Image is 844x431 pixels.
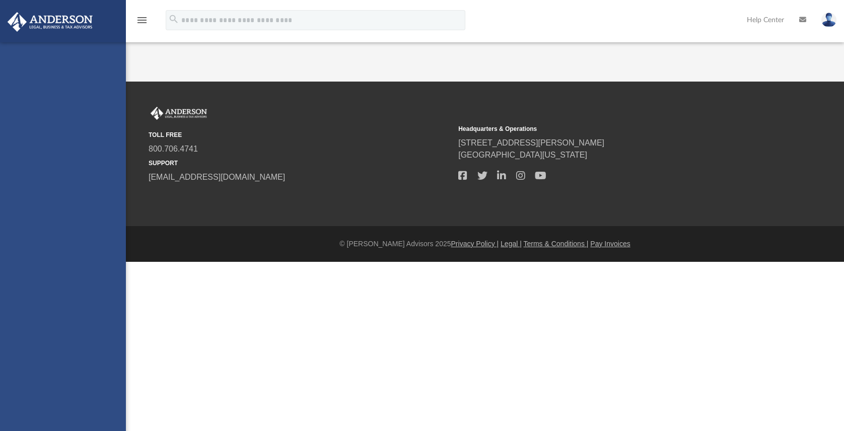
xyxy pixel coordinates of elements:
[149,107,209,120] img: Anderson Advisors Platinum Portal
[126,239,844,249] div: © [PERSON_NAME] Advisors 2025
[524,240,589,248] a: Terms & Conditions |
[149,145,198,153] a: 800.706.4741
[590,240,630,248] a: Pay Invoices
[149,159,451,168] small: SUPPORT
[501,240,522,248] a: Legal |
[451,240,499,248] a: Privacy Policy |
[5,12,96,32] img: Anderson Advisors Platinum Portal
[149,173,285,181] a: [EMAIL_ADDRESS][DOMAIN_NAME]
[168,14,179,25] i: search
[136,14,148,26] i: menu
[458,151,587,159] a: [GEOGRAPHIC_DATA][US_STATE]
[149,130,451,139] small: TOLL FREE
[821,13,836,27] img: User Pic
[458,124,761,133] small: Headquarters & Operations
[136,19,148,26] a: menu
[458,138,604,147] a: [STREET_ADDRESS][PERSON_NAME]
